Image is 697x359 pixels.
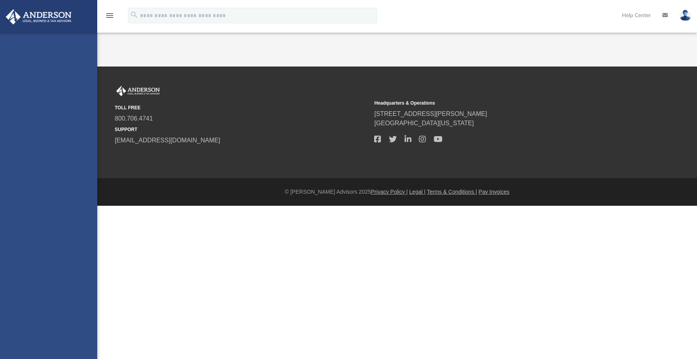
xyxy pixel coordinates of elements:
[97,188,697,196] div: © [PERSON_NAME] Advisors 2025
[4,9,74,25] img: Anderson Advisors Platinum Portal
[374,110,487,117] a: [STREET_ADDRESS][PERSON_NAME]
[427,189,477,195] a: Terms & Conditions |
[409,189,426,195] a: Legal |
[115,86,161,96] img: Anderson Advisors Platinum Portal
[371,189,408,195] a: Privacy Policy |
[115,115,153,122] a: 800.706.4741
[115,137,220,144] a: [EMAIL_ADDRESS][DOMAIN_NAME]
[374,100,628,107] small: Headquarters & Operations
[115,104,369,111] small: TOLL FREE
[478,189,509,195] a: Pay Invoices
[130,11,138,19] i: search
[679,10,691,21] img: User Pic
[115,126,369,133] small: SUPPORT
[105,11,114,20] i: menu
[105,15,114,20] a: menu
[374,120,474,126] a: [GEOGRAPHIC_DATA][US_STATE]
